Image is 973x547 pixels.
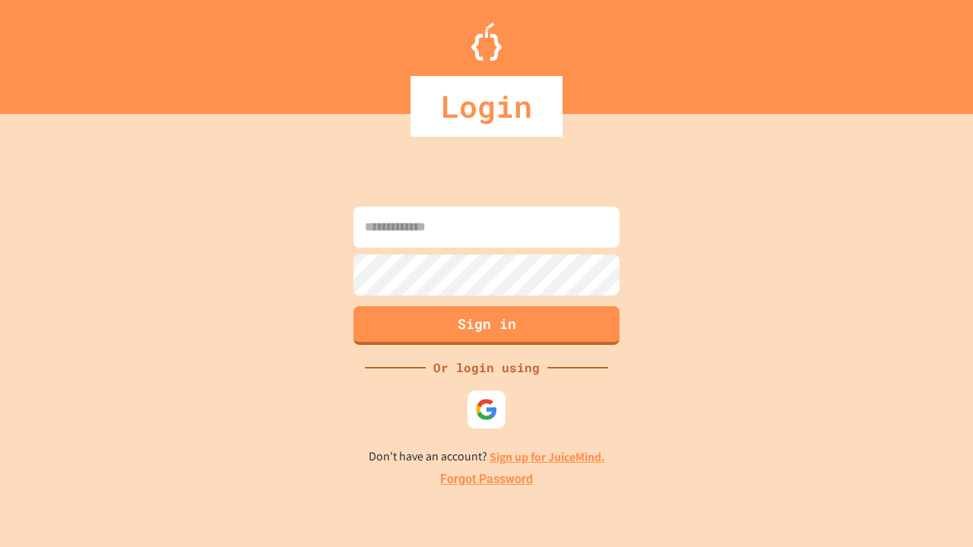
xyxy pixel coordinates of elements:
[353,306,620,345] button: Sign in
[440,470,533,489] a: Forgot Password
[475,398,498,421] img: google-icon.svg
[490,449,605,465] a: Sign up for JuiceMind.
[410,76,563,137] div: Login
[471,23,502,61] img: Logo.svg
[369,447,605,466] p: Don't have an account?
[426,359,547,377] div: Or login using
